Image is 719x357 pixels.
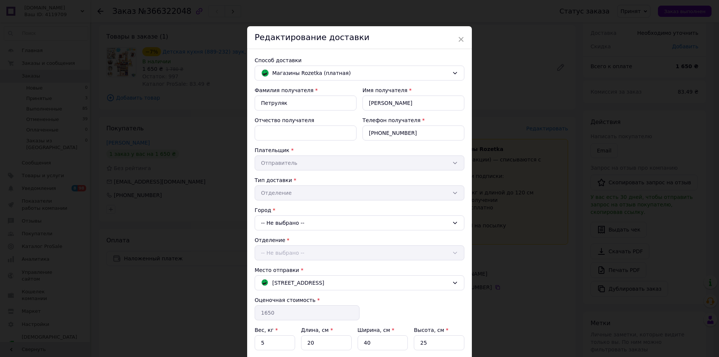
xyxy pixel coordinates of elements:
[255,266,464,274] div: Место отправки
[255,146,464,154] div: Плательщик
[255,117,314,123] label: Отчество получателя
[255,215,464,230] div: -- Не выбрано --
[272,69,449,77] span: Магазины Rozetka (платная)
[362,125,464,140] input: +380
[414,327,448,333] label: Высота, см
[255,297,316,303] label: Оценочная стоимость
[247,26,472,49] div: Редактирование доставки
[458,33,464,46] span: ×
[362,117,421,123] label: Телефон получателя
[272,279,324,287] span: [STREET_ADDRESS]
[255,176,464,184] div: Тип доставки
[358,327,394,333] label: Ширина, см
[255,327,278,333] label: Вес, кг
[255,206,464,214] div: Город
[362,87,407,93] label: Имя получателя
[255,87,313,93] label: Фамилия получателя
[255,57,464,64] div: Способ доставки
[301,327,333,333] label: Длина, см
[255,236,464,244] div: Отделение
